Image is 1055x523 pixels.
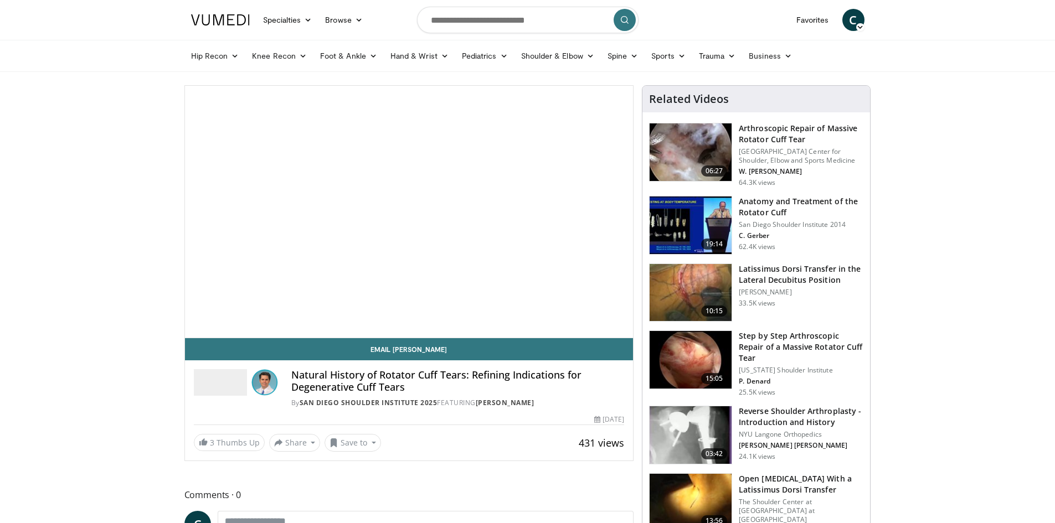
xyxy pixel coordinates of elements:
a: 06:27 Arthroscopic Repair of Massive Rotator Cuff Tear [GEOGRAPHIC_DATA] Center for Shoulder, Elb... [649,123,863,187]
p: [PERSON_NAME] [739,288,863,297]
span: 15:05 [701,373,728,384]
span: 19:14 [701,239,728,250]
button: Share [269,434,321,452]
p: San Diego Shoulder Institute 2014 [739,220,863,229]
p: W. [PERSON_NAME] [739,167,863,176]
a: Pediatrics [455,45,514,67]
a: Browse [318,9,369,31]
h3: Reverse Shoulder Arthroplasty - Introduction and History [739,406,863,428]
a: Hip Recon [184,45,246,67]
p: [PERSON_NAME] [PERSON_NAME] [739,441,863,450]
p: C. Gerber [739,231,863,240]
a: 19:14 Anatomy and Treatment of the Rotator Cuff San Diego Shoulder Institute 2014 C. Gerber 62.4K... [649,196,863,255]
div: [DATE] [594,415,624,424]
div: By FEATURING [291,398,625,408]
a: Knee Recon [245,45,313,67]
span: 03:42 [701,448,728,459]
span: 3 [210,437,214,448]
a: Sports [645,45,692,67]
a: Trauma [692,45,743,67]
p: 25.5K views [739,388,775,397]
a: Specialties [256,9,319,31]
p: NYU Langone Orthopedics [739,430,863,439]
a: 3 Thumbs Up [194,434,265,451]
span: 10:15 [701,305,728,317]
a: Shoulder & Elbow [514,45,601,67]
img: 7cd5bdb9-3b5e-40f2-a8f4-702d57719c06.150x105_q85_crop-smart_upscale.jpg [650,331,732,389]
p: 33.5K views [739,299,775,308]
h3: Open [MEDICAL_DATA] With a Latissimus Dorsi Transfer [739,473,863,495]
img: San Diego Shoulder Institute 2025 [194,369,247,396]
a: Email [PERSON_NAME] [185,338,634,360]
p: [GEOGRAPHIC_DATA] Center for Shoulder, Elbow and Sports Medicine [739,147,863,165]
a: C [842,9,864,31]
a: Foot & Ankle [313,45,384,67]
img: VuMedi Logo [191,14,250,25]
h4: Natural History of Rotator Cuff Tears: Refining Indications for Degenerative Cuff Tears [291,369,625,393]
h3: Arthroscopic Repair of Massive Rotator Cuff Tear [739,123,863,145]
h3: Latissimus Dorsi Transfer in the Lateral Decubitus Position [739,263,863,286]
video-js: Video Player [185,86,634,338]
button: Save to [325,434,381,452]
p: [US_STATE] Shoulder Institute [739,366,863,375]
img: 38501_0000_3.png.150x105_q85_crop-smart_upscale.jpg [650,264,732,322]
p: 62.4K views [739,242,775,251]
a: San Diego Shoulder Institute 2025 [300,398,438,407]
img: 58008271-3059-4eea-87a5-8726eb53a503.150x105_q85_crop-smart_upscale.jpg [650,196,732,254]
img: zucker_4.png.150x105_q85_crop-smart_upscale.jpg [650,406,732,464]
a: Hand & Wrist [384,45,455,67]
h3: Anatomy and Treatment of the Rotator Cuff [739,196,863,218]
a: 15:05 Step by Step Arthroscopic Repair of a Massive Rotator Cuff Tear [US_STATE] Shoulder Institu... [649,330,863,397]
img: Avatar [251,369,278,396]
a: 10:15 Latissimus Dorsi Transfer in the Lateral Decubitus Position [PERSON_NAME] 33.5K views [649,263,863,322]
a: Favorites [790,9,836,31]
span: Comments 0 [184,488,634,502]
span: 06:27 [701,165,728,177]
a: 03:42 Reverse Shoulder Arthroplasty - Introduction and History NYU Langone Orthopedics [PERSON_NA... [649,406,863,464]
p: 64.3K views [739,178,775,187]
h4: Related Videos [649,92,729,106]
img: 281021_0002_1.png.150x105_q85_crop-smart_upscale.jpg [650,123,732,181]
a: Business [742,45,799,67]
p: P. Denard [739,377,863,386]
h3: Step by Step Arthroscopic Repair of a Massive Rotator Cuff Tear [739,330,863,364]
a: [PERSON_NAME] [476,398,534,407]
input: Search topics, interventions [417,7,639,33]
p: 24.1K views [739,452,775,461]
a: Spine [601,45,645,67]
span: 431 views [579,436,624,449]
